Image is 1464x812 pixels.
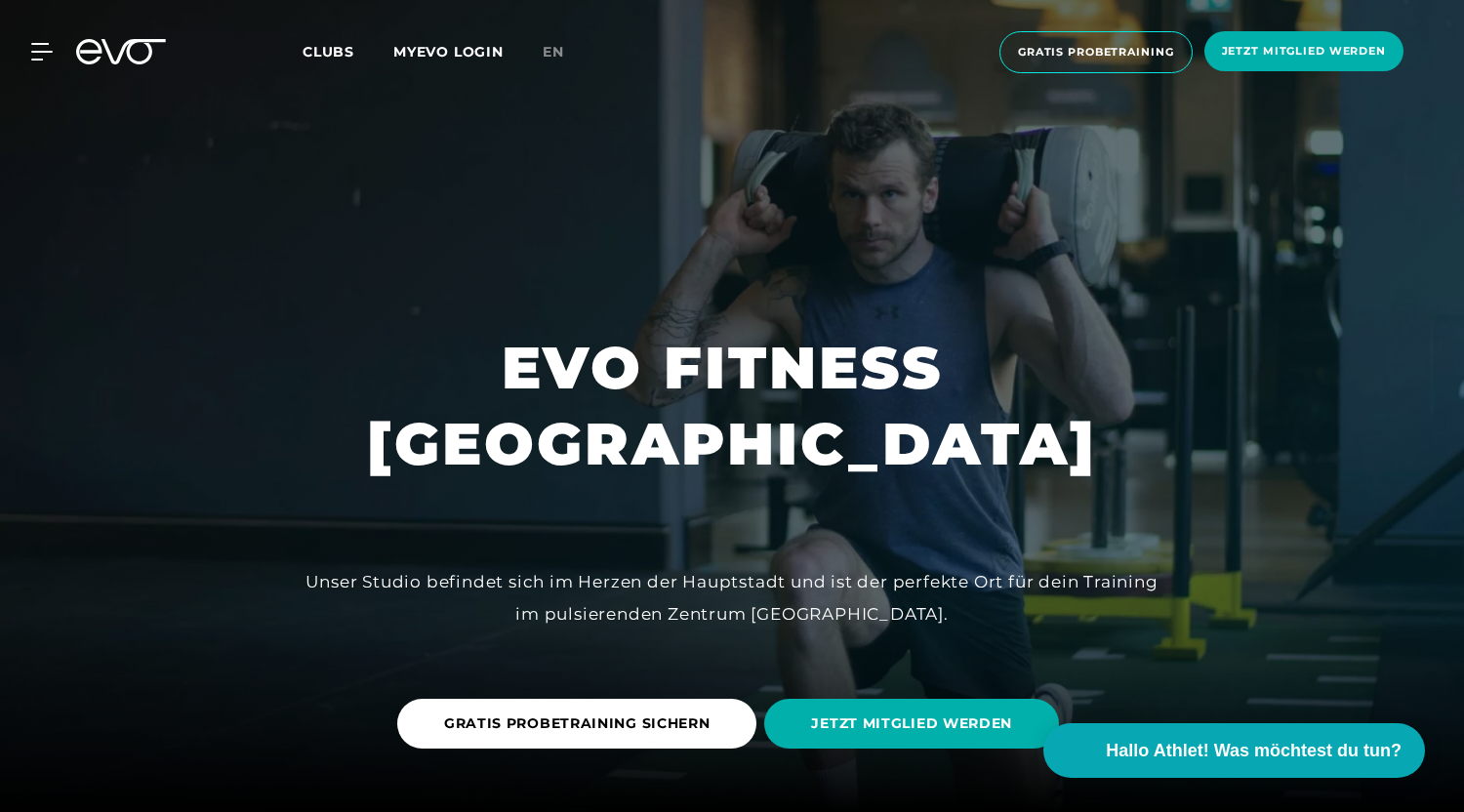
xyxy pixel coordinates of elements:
span: en [543,43,564,61]
a: Clubs [303,42,393,61]
a: Jetzt Mitglied werden [1199,31,1409,73]
span: Jetzt Mitglied werden [1222,43,1386,60]
button: Hallo Athlet! Was möchtest du tun? [1043,723,1425,778]
a: Gratis Probetraining [994,31,1199,73]
span: Clubs [303,43,354,61]
a: JETZT MITGLIED WERDEN [764,684,1067,763]
h1: EVO FITNESS [GEOGRAPHIC_DATA] [367,330,1097,482]
span: Gratis Probetraining [1018,44,1174,61]
div: Unser Studio befindet sich im Herzen der Hauptstadt und ist der perfekte Ort für dein Training im... [293,566,1171,629]
span: GRATIS PROBETRAINING SICHERN [444,713,711,734]
a: MYEVO LOGIN [393,43,504,61]
span: JETZT MITGLIED WERDEN [811,713,1012,734]
a: GRATIS PROBETRAINING SICHERN [397,684,765,763]
a: en [543,41,588,63]
span: Hallo Athlet! Was möchtest du tun? [1106,738,1402,764]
